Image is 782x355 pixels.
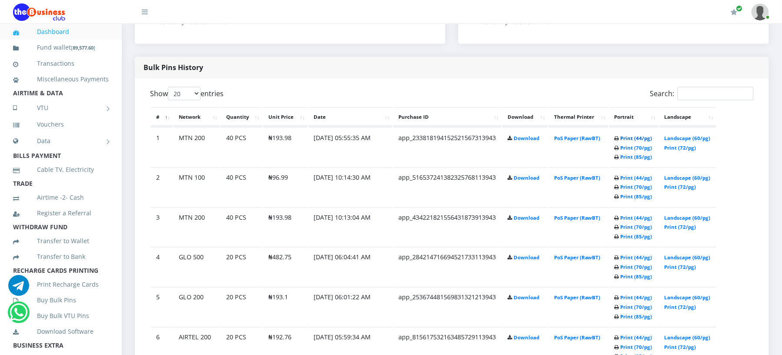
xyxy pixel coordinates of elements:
a: Download [514,255,539,261]
a: Print (85/pg) [621,154,652,160]
td: app_253674481569831321213943 [393,287,501,326]
th: Date: activate to sort column ascending [308,107,392,127]
td: 4 [151,247,173,286]
a: Print (44/pg) [621,335,652,341]
a: Print (85/pg) [621,194,652,200]
td: app_434221821556431873913943 [393,208,501,247]
td: 5 [151,287,173,326]
a: Landscape (60/pg) [665,295,711,301]
td: 40 PCS [221,167,262,207]
a: Print (70/pg) [621,224,652,231]
td: 20 PCS [221,247,262,286]
a: Print (70/pg) [621,304,652,311]
th: Download: activate to sort column ascending [502,107,548,127]
strong: Ditco Software [184,18,226,26]
td: GLO 500 [174,247,220,286]
input: Search: [678,87,754,100]
a: VTU [13,97,109,119]
td: [DATE] 10:14:30 AM [308,167,392,207]
a: PoS Paper (RawBT) [554,295,601,301]
a: Print (70/pg) [621,344,652,351]
td: 20 PCS [221,287,262,326]
a: Print Recharge Cards [13,275,109,295]
a: Chat for support [10,308,27,323]
a: Print (72/pg) [665,144,696,151]
a: Transactions [13,54,109,74]
a: Airtime -2- Cash [13,188,109,208]
a: Download [514,135,539,141]
a: Print (72/pg) [665,344,696,351]
th: Purchase ID: activate to sort column ascending [393,107,501,127]
td: app_516537241382325768113943 [393,167,501,207]
a: Vouchers [13,114,109,134]
a: Print (85/pg) [621,274,652,280]
a: Print (72/pg) [665,304,696,311]
a: Transfer to Wallet [13,231,109,251]
b: 89,577.60 [73,44,94,51]
small: Endorsed by [476,18,550,26]
a: Print (44/pg) [621,255,652,261]
td: ₦193.98 [263,208,307,247]
a: Print (72/pg) [665,224,696,231]
a: Print (44/pg) [621,215,652,221]
a: PoS Paper (RawBT) [554,175,601,181]
td: 3 [151,208,173,247]
a: Print (44/pg) [621,135,652,141]
th: Quantity: activate to sort column ascending [221,107,262,127]
a: Print (44/pg) [621,295,652,301]
a: Chat for support [8,281,29,296]
select: Showentries [168,87,201,100]
img: User [752,3,769,20]
a: Miscellaneous Payments [13,69,109,89]
td: MTN 200 [174,127,220,167]
a: Transfer to Bank [13,247,109,267]
td: ₦482.75 [263,247,307,286]
td: [DATE] 06:04:41 AM [308,247,392,286]
td: GLO 200 [174,287,220,326]
th: Thermal Printer: activate to sort column ascending [549,107,608,127]
td: ₦96.99 [263,167,307,207]
th: Portrait: activate to sort column ascending [609,107,658,127]
td: app_233818194152521567313943 [393,127,501,167]
td: ₦193.98 [263,127,307,167]
small: Endorsed by [152,18,226,26]
i: Renew/Upgrade Subscription [731,9,738,16]
th: Unit Price: activate to sort column ascending [263,107,307,127]
label: Show entries [150,87,224,100]
small: [ ] [71,44,95,51]
a: Data [13,130,109,152]
img: Logo [13,3,65,21]
a: Register a Referral [13,203,109,223]
a: PoS Paper (RawBT) [554,335,601,341]
a: Buy Bulk Pins [13,290,109,310]
td: MTN 200 [174,208,220,247]
a: Landscape (60/pg) [665,255,711,261]
a: Download Software [13,322,109,342]
a: Landscape (60/pg) [665,215,711,221]
a: Print (70/pg) [621,144,652,151]
a: Download [514,215,539,221]
a: Landscape (60/pg) [665,335,711,341]
a: Fund wallet[89,577.60] [13,37,109,58]
td: 40 PCS [221,208,262,247]
td: 40 PCS [221,127,262,167]
td: 2 [151,167,173,207]
a: Print (85/pg) [621,234,652,240]
a: Print (44/pg) [621,175,652,181]
strong: Ditco Software [508,18,550,26]
th: Network: activate to sort column ascending [174,107,220,127]
td: MTN 100 [174,167,220,207]
a: Print (72/pg) [665,264,696,271]
a: PoS Paper (RawBT) [554,215,601,221]
td: [DATE] 05:55:35 AM [308,127,392,167]
td: [DATE] 10:13:04 AM [308,208,392,247]
a: Landscape (60/pg) [665,175,711,181]
a: Landscape (60/pg) [665,135,711,141]
span: Renew/Upgrade Subscription [736,5,743,12]
td: app_284214716694521733113943 [393,247,501,286]
a: Download [514,175,539,181]
a: Print (70/pg) [621,264,652,271]
a: PoS Paper (RawBT) [554,255,601,261]
a: PoS Paper (RawBT) [554,135,601,141]
th: Landscape: activate to sort column ascending [659,107,716,127]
